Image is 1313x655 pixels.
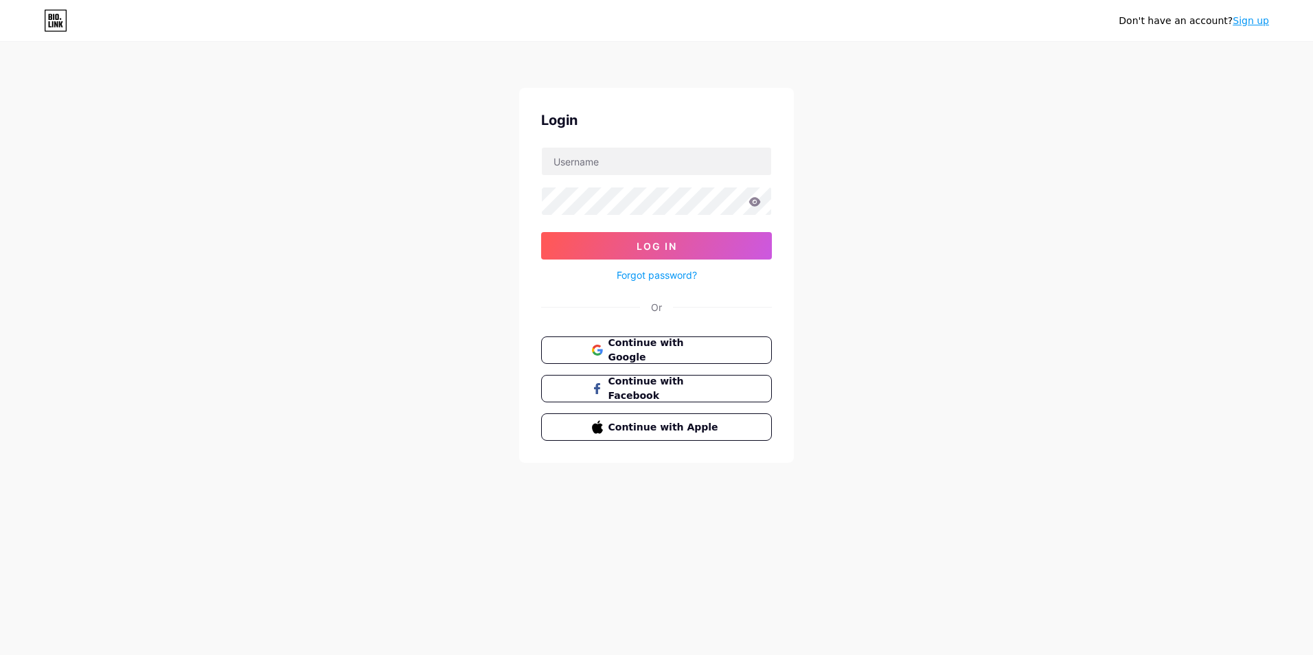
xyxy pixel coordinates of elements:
[541,336,772,364] button: Continue with Google
[608,336,722,365] span: Continue with Google
[651,300,662,314] div: Or
[1233,15,1269,26] a: Sign up
[637,240,677,252] span: Log In
[541,232,772,260] button: Log In
[617,268,697,282] a: Forgot password?
[541,375,772,402] button: Continue with Facebook
[541,110,772,130] div: Login
[542,148,771,175] input: Username
[608,374,722,403] span: Continue with Facebook
[541,413,772,441] button: Continue with Apple
[608,420,722,435] span: Continue with Apple
[1119,14,1269,28] div: Don't have an account?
